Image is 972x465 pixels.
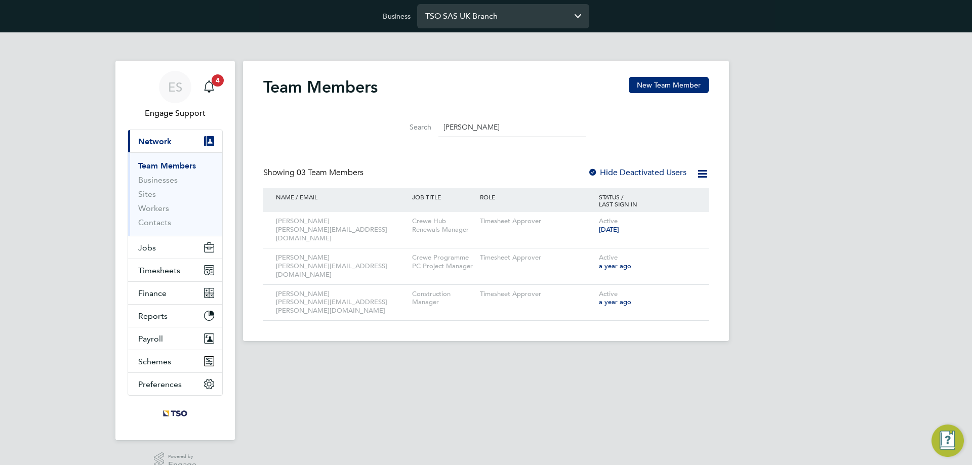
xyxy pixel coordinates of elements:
[128,305,222,327] button: Reports
[599,225,619,234] span: [DATE]
[599,298,631,306] span: a year ago
[297,167,363,178] span: 03 Team Members
[138,175,178,185] a: Businesses
[128,282,222,304] button: Finance
[138,311,168,321] span: Reports
[273,212,410,248] div: [PERSON_NAME] [PERSON_NAME][EMAIL_ADDRESS][DOMAIN_NAME]
[273,188,410,205] div: NAME / EMAIL
[212,74,224,87] span: 4
[138,218,171,227] a: Contacts
[168,80,182,94] span: ES
[263,167,366,178] div: Showing
[128,107,223,119] span: Engage Support
[138,137,172,146] span: Network
[138,203,169,213] a: Workers
[410,285,477,312] div: Construction Manager
[596,212,699,239] div: Active
[410,212,477,239] div: Crewe Hub Renewals Manager
[128,152,222,236] div: Network
[263,77,378,97] h2: Team Members
[115,61,235,440] nav: Main navigation
[138,334,163,344] span: Payroll
[128,327,222,350] button: Payroll
[128,259,222,281] button: Timesheets
[138,243,156,252] span: Jobs
[138,189,156,199] a: Sites
[138,379,182,389] span: Preferences
[477,188,596,205] div: ROLE
[138,288,167,298] span: Finance
[199,71,219,103] a: 4
[128,130,222,152] button: Network
[128,71,223,119] a: ESEngage Support
[477,248,596,267] div: Timesheet Approver
[599,262,631,270] span: a year ago
[596,248,699,276] div: Active
[596,285,699,312] div: Active
[273,285,410,321] div: [PERSON_NAME] [PERSON_NAME][EMAIL_ADDRESS][PERSON_NAME][DOMAIN_NAME]
[477,285,596,304] div: Timesheet Approver
[438,117,586,137] input: Search for...
[596,188,699,213] div: STATUS / LAST SIGN IN
[157,406,193,422] img: tso-uk-logo-retina.png
[138,357,171,366] span: Schemes
[588,167,686,178] label: Hide Deactivated Users
[128,350,222,372] button: Schemes
[138,266,180,275] span: Timesheets
[410,248,477,276] div: Crewe Programme PC Project Manager
[931,425,964,457] button: Engage Resource Center
[410,188,477,205] div: JOB TITLE
[383,12,411,21] label: Business
[629,77,709,93] button: New Team Member
[128,236,222,259] button: Jobs
[128,373,222,395] button: Preferences
[168,452,196,461] span: Powered by
[386,122,431,132] label: Search
[477,212,596,231] div: Timesheet Approver
[273,248,410,284] div: [PERSON_NAME] [PERSON_NAME][EMAIL_ADDRESS][DOMAIN_NAME]
[128,406,223,422] a: Go to home page
[138,161,196,171] a: Team Members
